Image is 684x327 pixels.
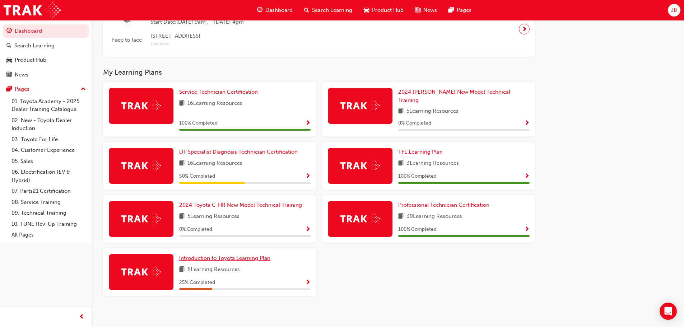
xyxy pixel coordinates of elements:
[124,16,130,25] span: sessionType_FACE_TO_FACE-icon
[9,115,89,134] a: 02. New - Toyota Dealer Induction
[524,226,530,233] span: Show Progress
[398,149,443,155] span: TFL Learning Plan
[9,96,89,115] a: 01. Toyota Academy - 2025 Dealer Training Catalogue
[398,107,404,116] span: book-icon
[4,2,61,18] img: Trak
[103,68,535,76] h3: My Learning Plans
[9,219,89,230] a: 10. TUNE Rev-Up Training
[15,85,29,93] div: Pages
[398,212,404,221] span: book-icon
[305,120,311,127] span: Show Progress
[522,24,527,34] span: next-icon
[179,255,270,261] span: Introduction to Toyota Learning Plan
[9,197,89,208] a: 08. Service Training
[406,159,459,168] span: 3 Learning Resources
[372,6,404,14] span: Product Hub
[409,3,443,18] a: news-iconNews
[179,149,298,155] span: DT Specialist Diagnosis Technician Certification
[3,24,89,38] a: Dashboard
[423,6,437,14] span: News
[187,265,240,274] span: 8 Learning Resources
[406,107,459,116] span: 5 Learning Resources
[187,99,242,108] span: 16 Learning Resources
[305,280,311,286] span: Show Progress
[660,303,677,320] div: Open Intercom Messenger
[398,201,492,209] a: Professional Technician Certification
[150,18,253,26] span: Start Date: [DATE] 9am , - [DATE] 4pm
[364,6,369,15] span: car-icon
[6,28,12,34] span: guage-icon
[9,134,89,145] a: 03. Toyota For Life
[179,212,185,221] span: book-icon
[179,88,261,96] a: Service Technician Certification
[524,172,530,181] button: Show Progress
[121,100,161,111] img: Trak
[14,42,55,50] div: Search Learning
[150,32,253,40] span: [STREET_ADDRESS]
[3,39,89,52] a: Search Learning
[305,225,311,234] button: Show Progress
[668,4,680,17] button: JB
[340,160,380,171] img: Trak
[398,148,446,156] a: TFL Learning Plan
[398,172,437,181] span: 100 % Completed
[257,6,262,15] span: guage-icon
[179,225,212,234] span: 0 % Completed
[6,86,12,93] span: pages-icon
[15,56,46,64] div: Product Hub
[6,72,12,78] span: news-icon
[457,6,471,14] span: Pages
[9,156,89,167] a: 05. Sales
[15,71,28,79] div: News
[179,201,305,209] a: 2024 Toyota C-HR New Model Technical Training
[121,213,161,224] img: Trak
[3,23,89,83] button: DashboardSearch LearningProduct HubNews
[179,159,185,168] span: book-icon
[305,119,311,128] button: Show Progress
[524,120,530,127] span: Show Progress
[398,89,510,103] span: 2024 [PERSON_NAME] New Model Technical Training
[3,53,89,67] a: Product Hub
[340,213,380,224] img: Trak
[179,279,215,287] span: 25 % Completed
[671,6,677,14] span: JB
[179,99,185,108] span: book-icon
[524,225,530,234] button: Show Progress
[150,40,253,48] span: Location
[398,88,530,104] a: 2024 [PERSON_NAME] New Model Technical Training
[9,145,89,156] a: 04. Customer Experience
[3,68,89,81] a: News
[79,313,84,322] span: prev-icon
[298,3,358,18] a: search-iconSearch Learning
[9,207,89,219] a: 09. Technical Training
[9,167,89,186] a: 06. Electrification (EV & Hybrid)
[251,3,298,18] a: guage-iconDashboard
[3,83,89,96] button: Pages
[448,6,454,15] span: pages-icon
[305,172,311,181] button: Show Progress
[340,100,380,111] img: Trak
[406,212,462,221] span: 39 Learning Resources
[398,159,404,168] span: book-icon
[179,89,258,95] span: Service Technician Certification
[179,148,301,156] a: DT Specialist Diagnosis Technician Certification
[443,3,477,18] a: pages-iconPages
[9,186,89,197] a: 07. Parts21 Certification
[179,172,215,181] span: 50 % Completed
[358,3,409,18] a: car-iconProduct Hub
[305,278,311,287] button: Show Progress
[187,212,239,221] span: 5 Learning Resources
[109,7,530,51] a: Face to faceSRO DT Automatic Transmission SystemsStart Date:[DATE] 9am , - [DATE] 4pm[STREET_ADDR...
[6,57,12,64] span: car-icon
[179,254,273,262] a: Introduction to Toyota Learning Plan
[9,229,89,240] a: All Pages
[81,85,86,94] span: up-icon
[398,202,489,208] span: Professional Technician Certification
[265,6,293,14] span: Dashboard
[121,160,161,171] img: Trak
[398,225,437,234] span: 100 % Completed
[187,159,242,168] span: 16 Learning Resources
[524,119,530,128] button: Show Progress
